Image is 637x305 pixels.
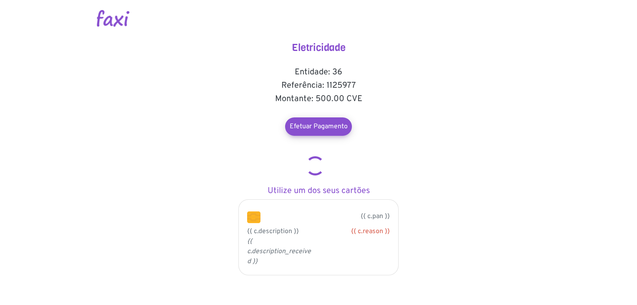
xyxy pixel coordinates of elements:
[325,226,390,236] div: {{ c.reason }}
[247,211,260,223] img: chip.png
[247,227,299,236] span: {{ c.description }}
[235,42,402,54] h4: Eletricidade
[285,117,352,136] a: Efetuar Pagamento
[247,237,311,266] i: {{ c.description_received }}
[235,67,402,77] h5: Entidade: 36
[235,81,402,91] h5: Referência: 1125977
[273,211,390,221] p: {{ c.pan }}
[235,94,402,104] h5: Montante: 500.00 CVE
[235,186,402,196] h5: Utilize um dos seus cartões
